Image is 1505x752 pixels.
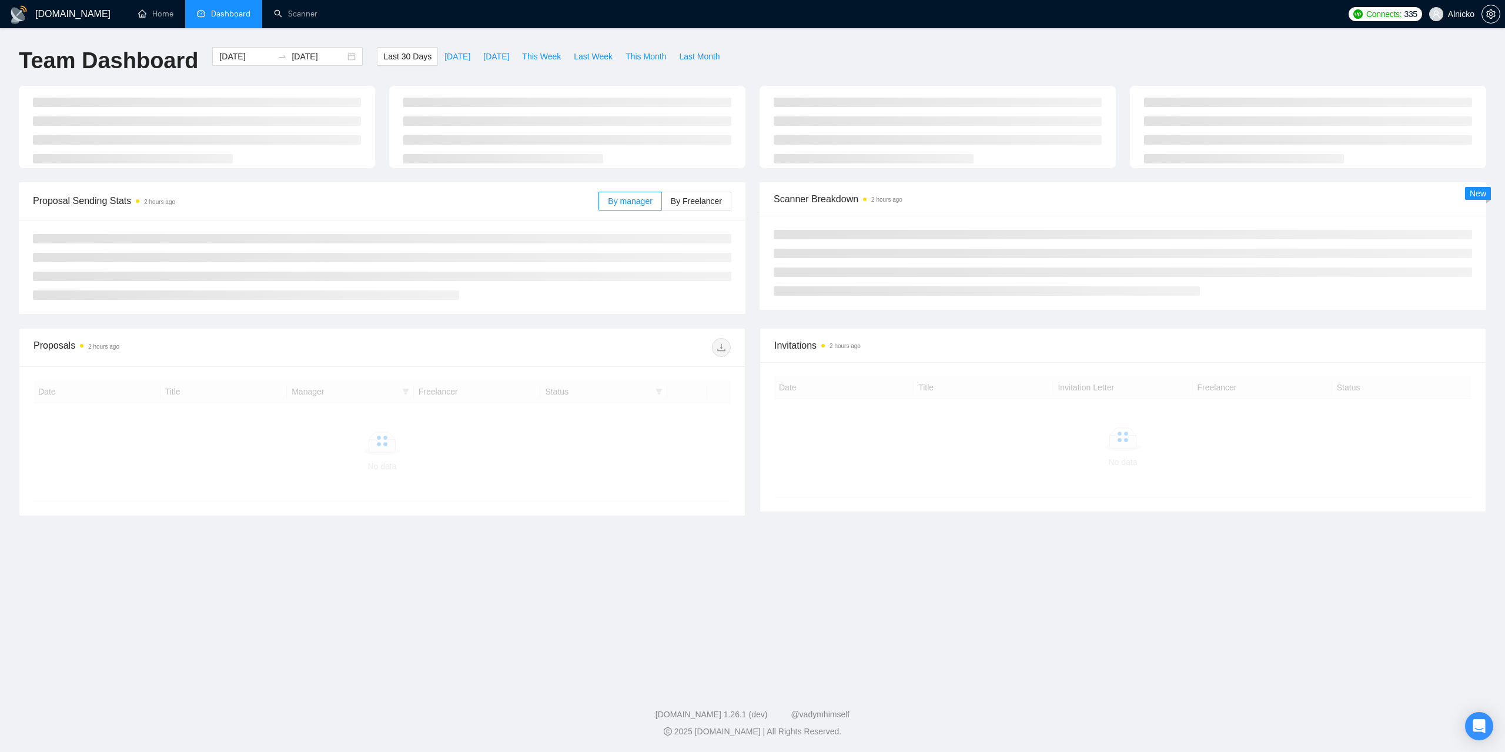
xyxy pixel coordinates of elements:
[1481,5,1500,24] button: setting
[383,50,432,63] span: Last 30 Days
[138,9,173,19] a: homeHome
[377,47,438,66] button: Last 30 Days
[871,196,902,203] time: 2 hours ago
[277,52,287,61] span: to
[1353,9,1363,19] img: upwork-logo.png
[619,47,673,66] button: This Month
[522,50,561,63] span: This Week
[211,9,250,19] span: Dashboard
[1465,712,1493,740] div: Open Intercom Messenger
[1404,8,1417,21] span: 335
[483,50,509,63] span: [DATE]
[1481,9,1500,19] a: setting
[444,50,470,63] span: [DATE]
[671,196,722,206] span: By Freelancer
[274,9,317,19] a: searchScanner
[608,196,652,206] span: By manager
[277,52,287,61] span: swap-right
[1366,8,1402,21] span: Connects:
[88,343,119,350] time: 2 hours ago
[574,50,613,63] span: Last Week
[292,50,345,63] input: End date
[438,47,477,66] button: [DATE]
[664,727,672,736] span: copyright
[774,192,1472,206] span: Scanner Breakdown
[774,338,1471,353] span: Invitations
[1470,189,1486,198] span: New
[33,193,598,208] span: Proposal Sending Stats
[19,47,198,75] h1: Team Dashboard
[1432,10,1440,18] span: user
[477,47,516,66] button: [DATE]
[655,710,768,719] a: [DOMAIN_NAME] 1.26.1 (dev)
[197,9,205,18] span: dashboard
[9,5,28,24] img: logo
[567,47,619,66] button: Last Week
[626,50,666,63] span: This Month
[679,50,720,63] span: Last Month
[673,47,726,66] button: Last Month
[219,50,273,63] input: Start date
[830,343,861,349] time: 2 hours ago
[9,726,1496,738] div: 2025 [DOMAIN_NAME] | All Rights Reserved.
[516,47,567,66] button: This Week
[791,710,850,719] a: @vadymhimself
[144,199,175,205] time: 2 hours ago
[34,338,382,357] div: Proposals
